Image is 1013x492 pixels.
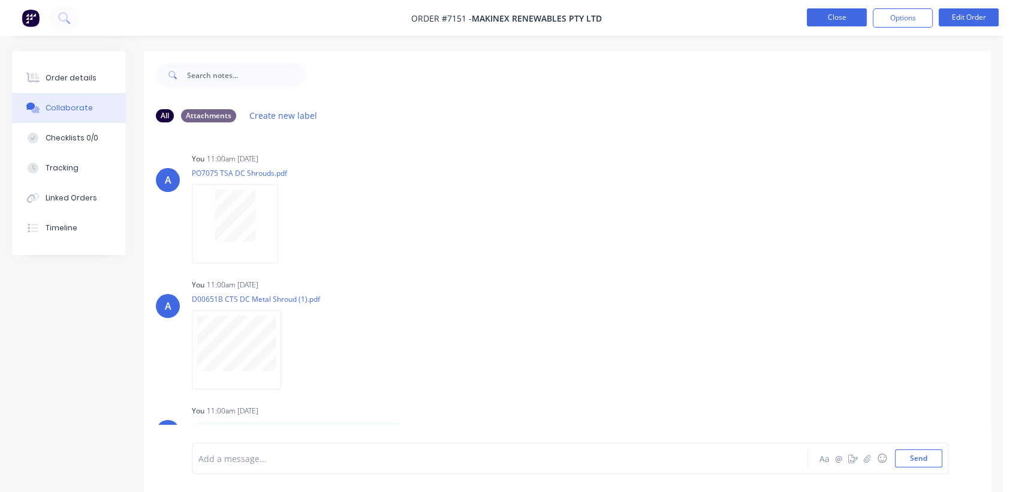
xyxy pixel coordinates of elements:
[192,168,290,178] p: PO7075 TSA DC Shrouds.pdf
[46,193,97,203] div: Linked Orders
[411,13,472,24] span: Order #7151 -
[156,109,174,122] div: All
[895,449,942,467] button: Send
[207,154,258,164] div: 11:00am [DATE]
[192,294,320,304] p: D00651B CTS DC Metal Shroud (1).pdf
[472,13,602,24] span: Makinex Renewables Pty Ltd
[12,213,126,243] button: Timeline
[875,451,889,466] button: ☺
[12,183,126,213] button: Linked Orders
[243,107,324,124] button: Create new label
[817,451,831,466] button: Aa
[207,406,258,416] div: 11:00am [DATE]
[12,153,126,183] button: Tracking
[46,133,98,143] div: Checklists 0/0
[165,299,171,313] div: A
[831,451,846,466] button: @
[192,154,204,164] div: You
[187,63,306,87] input: Search notes...
[192,280,204,290] div: You
[46,73,97,83] div: Order details
[12,63,126,93] button: Order details
[46,103,93,113] div: Collaborate
[873,8,933,28] button: Options
[46,163,79,173] div: Tracking
[22,9,40,27] img: Factory
[165,173,171,187] div: A
[939,8,999,26] button: Edit Order
[12,93,126,123] button: Collaborate
[12,123,126,153] button: Checklists 0/0
[181,109,236,122] div: Attachments
[46,223,77,233] div: Timeline
[207,280,258,290] div: 11:00am [DATE]
[807,8,867,26] button: Close
[192,406,204,416] div: You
